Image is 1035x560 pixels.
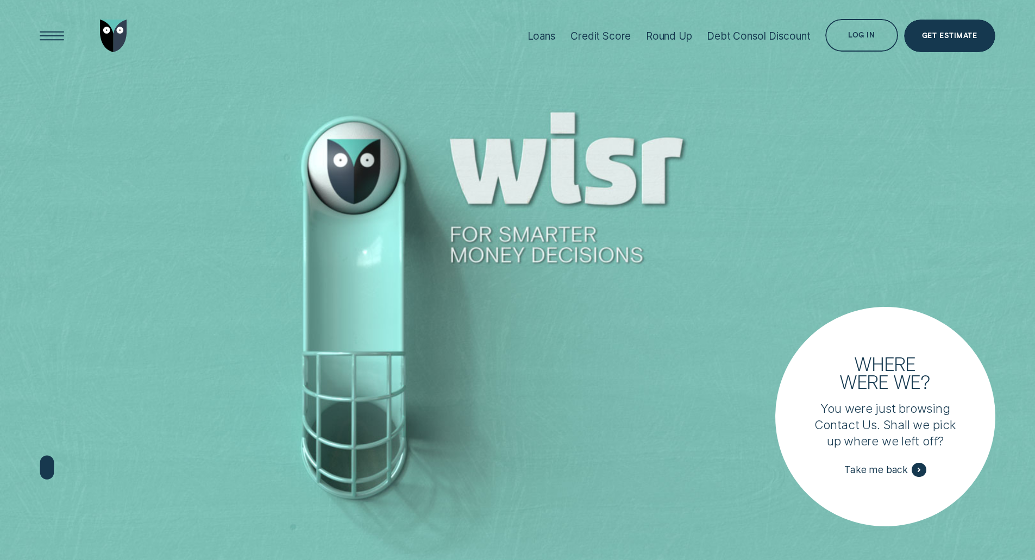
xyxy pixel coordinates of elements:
[100,20,127,52] img: Wisr
[528,30,556,42] div: Loans
[646,30,692,42] div: Round Up
[904,20,995,52] a: Get Estimate
[813,400,958,449] p: You were just browsing Contact Us. Shall we pick up where we left off?
[36,20,68,52] button: Open Menu
[844,464,908,476] span: Take me back
[775,307,995,526] a: Where were we?You were just browsing Contact Us. Shall we pick up where we left off?Take me back
[570,30,631,42] div: Credit Score
[832,355,939,391] h3: Where were we?
[825,19,898,52] button: Log in
[707,30,810,42] div: Debt Consol Discount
